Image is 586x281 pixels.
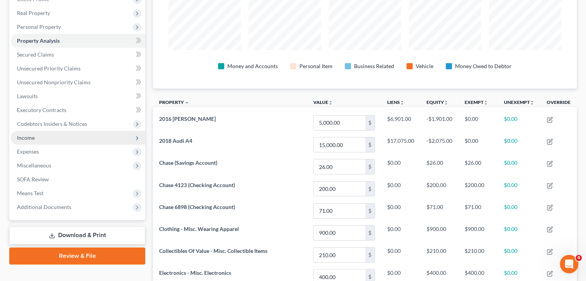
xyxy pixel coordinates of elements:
a: SOFA Review [11,172,145,186]
div: $ [365,248,374,262]
span: Codebtors Insiders & Notices [17,120,87,127]
span: Additional Documents [17,204,71,210]
span: 2018 Audi A4 [159,137,192,144]
div: $ [365,137,374,152]
iframe: Intercom live chat [560,255,578,273]
span: Clothing - Misc. Wearing Apparel [159,226,239,232]
th: Override [541,95,577,112]
span: Property Analysis [17,37,60,44]
div: Vehicle [416,62,433,70]
td: $0.00 [381,244,420,266]
td: $6,901.00 [381,112,420,134]
div: Business Related [354,62,394,70]
td: $0.00 [498,222,541,244]
span: Lawsuits [17,93,38,99]
a: Executory Contracts [11,103,145,117]
a: Unsecured Nonpriority Claims [11,75,145,89]
a: Valueunfold_more [313,99,333,105]
td: $0.00 [498,200,541,222]
span: Electronics - Misc. Electronics [159,269,231,276]
a: Equityunfold_more [426,99,448,105]
span: Secured Claims [17,51,54,58]
a: Property Analysis [11,34,145,48]
span: 4 [576,255,582,261]
td: $0.00 [381,200,420,222]
div: $ [365,182,374,196]
a: Property expand_less [159,99,189,105]
span: Unsecured Nonpriority Claims [17,79,91,85]
input: 0.00 [314,115,365,130]
span: Chase (Savings Account) [159,159,217,166]
div: Money Owed to Debtor [455,62,512,70]
i: expand_less [185,100,189,105]
td: $0.00 [458,112,498,134]
td: $0.00 [458,134,498,156]
input: 0.00 [314,159,365,174]
td: -$1,901.00 [420,112,458,134]
div: $ [365,226,374,240]
i: unfold_more [484,100,488,105]
td: $0.00 [498,156,541,178]
a: Lawsuits [11,89,145,103]
td: $900.00 [420,222,458,244]
span: Personal Property [17,23,61,30]
td: $0.00 [498,178,541,200]
input: 0.00 [314,248,365,262]
a: Unexemptunfold_more [504,99,534,105]
span: Real Property [17,10,50,16]
td: $26.00 [420,156,458,178]
div: $ [365,204,374,218]
span: Collectibles Of Value - Misc. Collectible Items [159,248,267,254]
td: $200.00 [458,178,498,200]
i: unfold_more [444,100,448,105]
td: $0.00 [498,112,541,134]
td: $26.00 [458,156,498,178]
td: $0.00 [498,244,541,266]
span: Executory Contracts [17,107,66,113]
span: Income [17,134,35,141]
a: Download & Print [9,226,145,244]
td: $900.00 [458,222,498,244]
td: $210.00 [458,244,498,266]
span: Expenses [17,148,39,155]
a: Secured Claims [11,48,145,62]
i: unfold_more [530,100,534,105]
td: -$2,075.00 [420,134,458,156]
input: 0.00 [314,226,365,240]
span: Means Test [17,190,44,196]
a: Liensunfold_more [387,99,405,105]
td: $0.00 [381,156,420,178]
td: $200.00 [420,178,458,200]
a: Review & File [9,248,145,264]
div: $ [365,159,374,174]
a: Exemptunfold_more [465,99,488,105]
div: Personal Item [299,62,332,70]
td: $0.00 [381,222,420,244]
span: Chase 6898 (Checking Account) [159,204,235,210]
td: $0.00 [498,134,541,156]
td: $71.00 [458,200,498,222]
div: $ [365,115,374,130]
span: Unsecured Priority Claims [17,65,81,72]
a: Unsecured Priority Claims [11,62,145,75]
span: SOFA Review [17,176,49,182]
span: Chase 4123 (Checking Account) [159,182,235,188]
td: $210.00 [420,244,458,266]
input: 0.00 [314,204,365,218]
i: unfold_more [400,100,405,105]
input: 0.00 [314,182,365,196]
input: 0.00 [314,137,365,152]
i: unfold_more [328,100,333,105]
td: $71.00 [420,200,458,222]
td: $0.00 [381,178,420,200]
span: Miscellaneous [17,162,51,169]
div: Money and Accounts [227,62,278,70]
td: $17,075.00 [381,134,420,156]
span: 2016 [PERSON_NAME] [159,115,216,122]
